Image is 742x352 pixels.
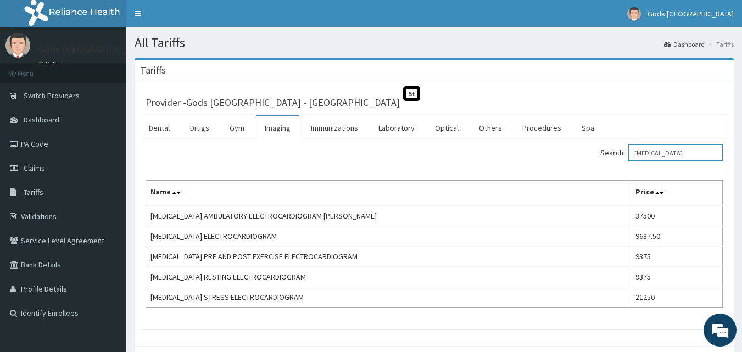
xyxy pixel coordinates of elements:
span: We're online! [64,106,152,217]
a: Gym [221,116,253,139]
a: Others [470,116,511,139]
label: Search: [600,144,723,161]
td: 9687.50 [631,226,723,247]
a: Online [38,60,65,68]
td: 9375 [631,247,723,267]
input: Search: [628,144,723,161]
a: Immunizations [302,116,367,139]
div: Minimize live chat window [180,5,207,32]
a: Procedures [514,116,570,139]
img: User Image [627,7,641,21]
td: 37500 [631,205,723,226]
a: Dashboard [664,40,705,49]
textarea: Type your message and hit 'Enter' [5,235,209,273]
a: Dental [140,116,178,139]
th: Name [146,181,631,206]
span: Gods [GEOGRAPHIC_DATA] [648,9,734,19]
img: User Image [5,33,30,58]
p: Gods [GEOGRAPHIC_DATA] [38,44,153,54]
a: Spa [573,116,603,139]
td: [MEDICAL_DATA] ELECTROCARDIOGRAM [146,226,631,247]
div: Chat with us now [57,62,185,76]
h3: Provider - Gods [GEOGRAPHIC_DATA] - [GEOGRAPHIC_DATA] [146,98,400,108]
img: d_794563401_company_1708531726252_794563401 [20,55,44,82]
a: Imaging [256,116,299,139]
td: 21250 [631,287,723,308]
li: Tariffs [706,40,734,49]
h1: All Tariffs [135,36,734,50]
span: Tariffs [24,187,43,197]
span: Claims [24,163,45,173]
td: [MEDICAL_DATA] AMBULATORY ELECTROCARDIOGRAM [PERSON_NAME] [146,205,631,226]
th: Price [631,181,723,206]
span: Switch Providers [24,91,80,100]
a: Drugs [181,116,218,139]
a: Laboratory [370,116,423,139]
span: St [403,86,420,101]
td: [MEDICAL_DATA] RESTING ELECTROCARDIOGRAM [146,267,631,287]
h3: Tariffs [140,65,166,75]
td: [MEDICAL_DATA] STRESS ELECTROCARDIOGRAM [146,287,631,308]
span: Dashboard [24,115,59,125]
a: Optical [426,116,467,139]
td: 9375 [631,267,723,287]
td: [MEDICAL_DATA] PRE AND POST EXERCISE ELECTROCARDIOGRAM [146,247,631,267]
